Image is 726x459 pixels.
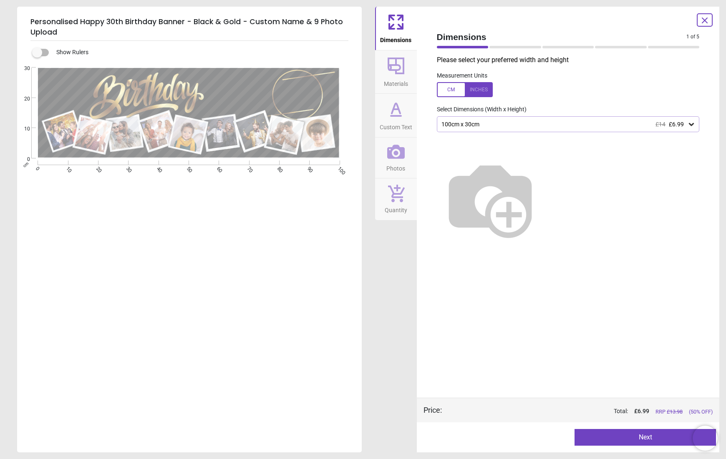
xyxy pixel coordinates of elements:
[384,76,408,88] span: Materials
[430,105,527,114] label: Select Dimensions (Width x Height)
[686,33,699,40] span: 1 of 5
[375,138,417,178] button: Photos
[689,408,713,416] span: (50% OFF)
[375,50,417,94] button: Materials
[655,408,683,416] span: RRP
[14,156,30,163] span: 0
[437,55,706,65] p: Please select your preferred width and height
[669,121,684,128] span: £6.99
[30,13,348,41] h5: Personalised Happy 30th Birthday Banner - Black & Gold - Custom Name & 9 Photo Upload
[375,7,417,50] button: Dimensions
[14,125,30,133] span: 10
[437,145,544,252] img: Helper for size comparison
[375,178,417,220] button: Quantity
[37,48,362,58] div: Show Rulers
[375,94,417,137] button: Custom Text
[437,31,687,43] span: Dimensions
[667,409,683,415] span: £ 13.98
[655,121,665,128] span: £14
[380,119,412,132] span: Custom Text
[14,95,30,103] span: 20
[437,72,487,80] label: Measurement Units
[423,405,442,415] div: Price :
[385,202,407,215] span: Quantity
[454,407,713,416] div: Total:
[638,408,649,414] span: 6.99
[14,65,30,72] span: 30
[575,429,716,446] button: Next
[634,407,649,416] span: £
[380,32,411,45] span: Dimensions
[386,161,405,173] span: Photos
[441,121,688,128] div: 100cm x 30cm
[693,426,718,451] iframe: Brevo live chat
